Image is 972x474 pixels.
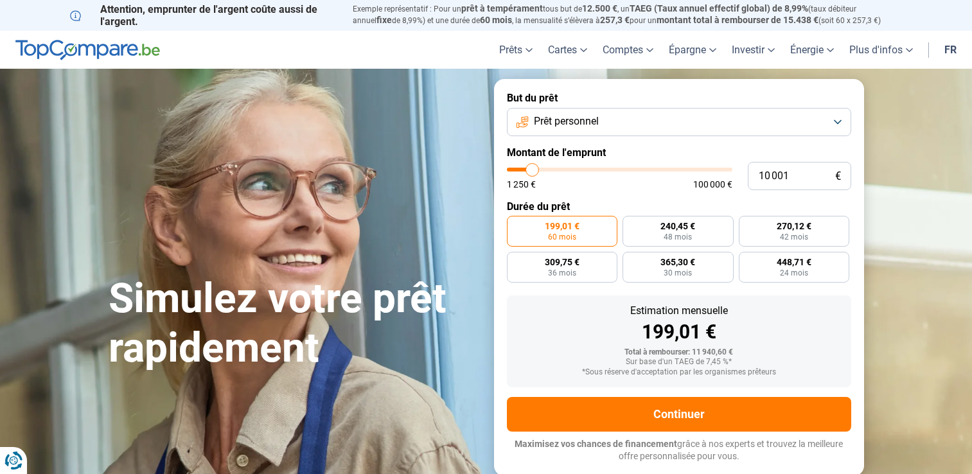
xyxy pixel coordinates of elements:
span: 36 mois [548,269,576,277]
span: prêt à tempérament [461,3,543,13]
span: € [835,171,841,182]
span: 12.500 € [582,3,617,13]
p: Exemple représentatif : Pour un tous but de , un (taux débiteur annuel de 8,99%) et une durée de ... [353,3,903,26]
label: Durée du prêt [507,200,851,213]
span: Prêt personnel [534,114,599,128]
span: TAEG (Taux annuel effectif global) de 8,99% [630,3,808,13]
span: 270,12 € [777,222,811,231]
div: 199,01 € [517,322,841,342]
p: grâce à nos experts et trouvez la meilleure offre personnalisée pour vous. [507,438,851,463]
label: But du prêt [507,92,851,104]
a: Plus d'infos [842,31,921,69]
h1: Simulez votre prêt rapidement [109,274,479,373]
span: 257,3 € [600,15,630,25]
button: Prêt personnel [507,108,851,136]
span: 100 000 € [693,180,732,189]
button: Continuer [507,397,851,432]
span: 199,01 € [545,222,579,231]
span: montant total à rembourser de 15.438 € [657,15,818,25]
span: fixe [376,15,392,25]
div: Total à rembourser: 11 940,60 € [517,348,841,357]
span: 42 mois [780,233,808,241]
img: TopCompare [15,40,160,60]
a: Investir [724,31,782,69]
a: Énergie [782,31,842,69]
span: 48 mois [664,233,692,241]
span: 448,71 € [777,258,811,267]
span: 30 mois [664,269,692,277]
span: 60 mois [548,233,576,241]
span: 1 250 € [507,180,536,189]
span: 309,75 € [545,258,579,267]
a: fr [937,31,964,69]
span: 24 mois [780,269,808,277]
span: 60 mois [480,15,512,25]
a: Cartes [540,31,595,69]
a: Comptes [595,31,661,69]
span: Maximisez vos chances de financement [515,439,677,449]
div: Estimation mensuelle [517,306,841,316]
div: *Sous réserve d'acceptation par les organismes prêteurs [517,368,841,377]
span: 365,30 € [660,258,695,267]
div: Sur base d'un TAEG de 7,45 %* [517,358,841,367]
a: Épargne [661,31,724,69]
span: 240,45 € [660,222,695,231]
a: Prêts [491,31,540,69]
p: Attention, emprunter de l'argent coûte aussi de l'argent. [70,3,337,28]
label: Montant de l'emprunt [507,146,851,159]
